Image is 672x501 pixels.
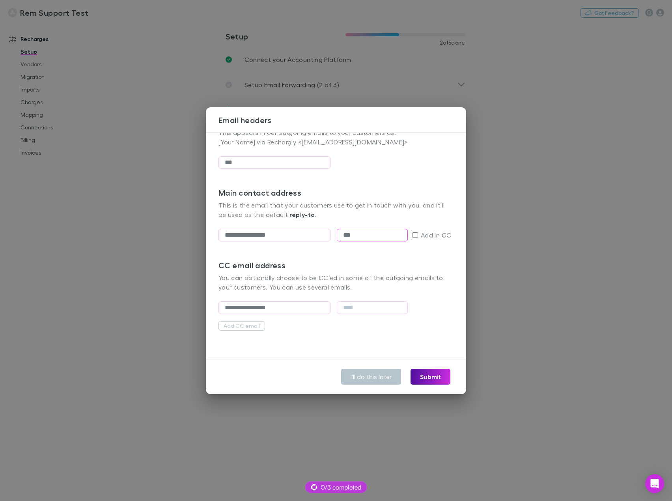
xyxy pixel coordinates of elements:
[421,230,451,240] span: Add in CC
[218,200,454,219] p: This is the email that your customers use to get in touch with you, and it'll be used as the defa...
[645,474,664,493] div: Open Intercom Messenger
[218,137,454,147] p: [Your Name] via Rechargly <[EMAIL_ADDRESS][DOMAIN_NAME]>
[218,260,454,270] h3: CC email address
[218,273,454,292] p: You can optionally choose to be CC’ed in some of the outgoing emails to your customers. You can u...
[218,188,454,197] h3: Main contact address
[289,211,315,219] strong: reply-to
[218,321,265,331] button: Add CC email
[411,369,450,385] button: Submit
[341,369,401,385] button: I'll do this later
[218,115,466,125] h3: Email headers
